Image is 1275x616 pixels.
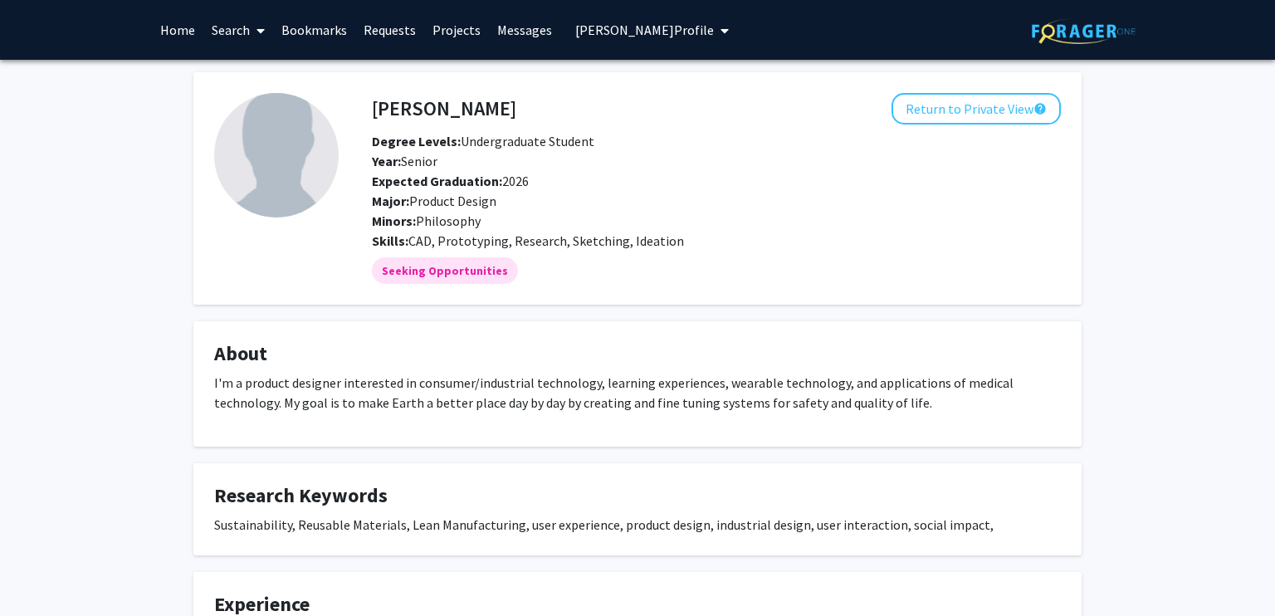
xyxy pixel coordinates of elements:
[575,22,714,38] span: [PERSON_NAME] Profile
[214,484,1061,508] h4: Research Keywords
[372,173,502,189] b: Expected Graduation:
[152,1,203,59] a: Home
[372,133,594,149] span: Undergraduate Student
[273,1,355,59] a: Bookmarks
[372,257,518,284] mat-chip: Seeking Opportunities
[424,1,489,59] a: Projects
[214,373,1061,413] p: I'm a product designer interested in consumer/industrial technology, learning experiences, wearab...
[489,1,560,59] a: Messages
[372,153,401,169] b: Year:
[214,93,339,218] img: Profile Picture
[214,515,1061,535] div: Sustainability, Reusable Materials, Lean Manufacturing, user experience, product design, industri...
[1033,99,1047,119] mat-icon: help
[1032,18,1136,44] img: ForagerOne Logo
[892,93,1061,125] button: Return to Private View
[372,93,516,124] h4: [PERSON_NAME]
[372,153,437,169] span: Senior
[214,342,1061,366] h4: About
[372,133,461,149] b: Degree Levels:
[372,213,416,229] b: Minors:
[416,213,481,229] span: Philosophy
[409,193,496,209] span: Product Design
[372,232,408,249] b: Skills:
[355,1,424,59] a: Requests
[408,232,684,249] span: CAD, Prototyping, Research, Sketching, Ideation
[372,173,529,189] span: 2026
[203,1,273,59] a: Search
[372,193,409,209] b: Major:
